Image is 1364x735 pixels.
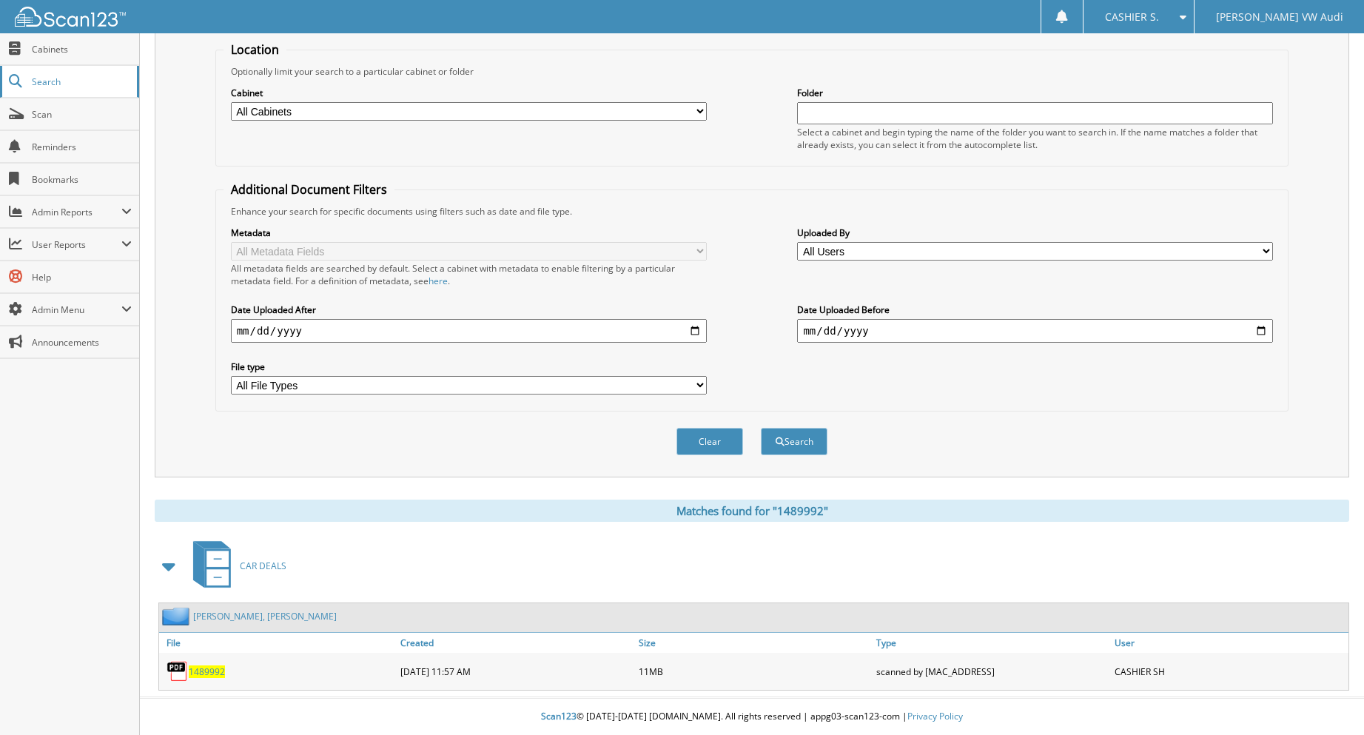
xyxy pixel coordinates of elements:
[397,657,634,686] div: [DATE] 11:57 AM
[193,610,337,622] a: [PERSON_NAME], [PERSON_NAME]
[224,181,394,198] legend: Additional Document Filters
[635,657,873,686] div: 11MB
[32,43,132,56] span: Cabinets
[231,360,707,373] label: File type
[189,665,225,678] a: 1489992
[635,633,873,653] a: Size
[32,336,132,349] span: Announcements
[184,537,286,595] a: CAR DEALS
[140,699,1364,735] div: © [DATE]-[DATE] [DOMAIN_NAME]. All rights reserved | appg03-scan123-com |
[231,303,707,316] label: Date Uploaded After
[873,657,1110,686] div: scanned by [MAC_ADDRESS]
[32,303,121,316] span: Admin Menu
[797,87,1273,99] label: Folder
[15,7,126,27] img: scan123-logo-white.svg
[32,206,121,218] span: Admin Reports
[797,319,1273,343] input: end
[1105,13,1159,21] span: CASHIER S.
[224,41,286,58] legend: Location
[32,271,132,283] span: Help
[159,633,397,653] a: File
[231,262,707,287] div: All metadata fields are searched by default. Select a cabinet with metadata to enable filtering b...
[167,660,189,682] img: PDF.png
[32,75,130,88] span: Search
[1216,13,1343,21] span: [PERSON_NAME] VW Audi
[231,87,707,99] label: Cabinet
[761,428,827,455] button: Search
[1290,664,1364,735] iframe: Chat Widget
[231,226,707,239] label: Metadata
[155,500,1349,522] div: Matches found for "1489992"
[797,126,1273,151] div: Select a cabinet and begin typing the name of the folder you want to search in. If the name match...
[873,633,1110,653] a: Type
[797,226,1273,239] label: Uploaded By
[162,607,193,625] img: folder2.png
[907,710,963,722] a: Privacy Policy
[32,173,132,186] span: Bookmarks
[32,108,132,121] span: Scan
[541,710,577,722] span: Scan123
[429,275,448,287] a: here
[224,205,1281,218] div: Enhance your search for specific documents using filters such as date and file type.
[240,560,286,572] span: CAR DEALS
[676,428,743,455] button: Clear
[1111,657,1348,686] div: CASHIER SH
[1111,633,1348,653] a: User
[231,319,707,343] input: start
[797,303,1273,316] label: Date Uploaded Before
[32,238,121,251] span: User Reports
[32,141,132,153] span: Reminders
[224,65,1281,78] div: Optionally limit your search to a particular cabinet or folder
[397,633,634,653] a: Created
